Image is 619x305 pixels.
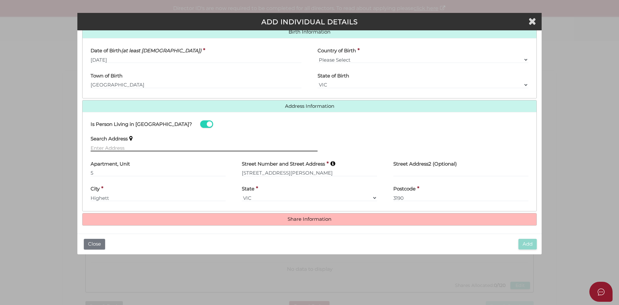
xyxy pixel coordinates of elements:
[393,186,416,192] h4: Postcode
[393,161,457,167] h4: Street Address2 (Optional)
[518,239,537,249] button: Add
[87,217,532,222] a: Share Information
[242,161,325,167] h4: Street Number and Street Address
[242,169,377,177] input: Enter Australian Address
[589,282,613,302] button: Open asap
[91,144,318,151] input: Enter Address
[330,161,335,166] i: Keep typing in your address(including suburb) until it appears
[91,122,192,127] h4: Is Person Living in [GEOGRAPHIC_DATA]?
[242,186,254,192] h4: State
[87,104,532,109] a: Address Information
[91,186,100,192] h4: City
[84,239,105,249] button: Close
[129,136,133,141] i: Keep typing in your address(including suburb) until it appears
[91,161,130,167] h4: Apartment, Unit
[91,136,128,142] h4: Search Address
